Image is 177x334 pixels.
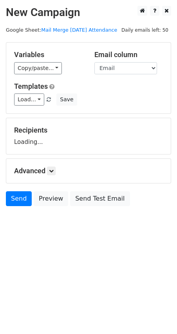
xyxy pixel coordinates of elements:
a: Send Test Email [70,191,130,206]
div: Loading... [14,126,163,146]
h2: New Campaign [6,6,171,19]
a: Mail Merge [DATE] Attendance [41,27,117,33]
span: Daily emails left: 50 [119,26,171,34]
h5: Advanced [14,167,163,175]
h5: Recipients [14,126,163,135]
a: Daily emails left: 50 [119,27,171,33]
small: Google Sheet: [6,27,117,33]
button: Save [56,93,77,106]
a: Preview [34,191,68,206]
h5: Email column [94,50,163,59]
a: Send [6,191,32,206]
a: Templates [14,82,48,90]
a: Copy/paste... [14,62,62,74]
a: Load... [14,93,44,106]
h5: Variables [14,50,83,59]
